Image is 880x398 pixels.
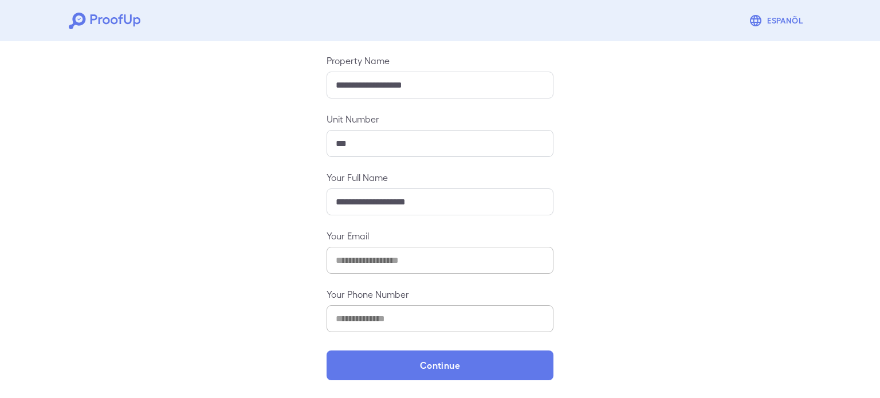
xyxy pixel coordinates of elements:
label: Your Phone Number [327,287,553,301]
label: Unit Number [327,112,553,125]
button: Espanõl [744,9,811,32]
label: Your Full Name [327,171,553,184]
button: Continue [327,350,553,380]
label: Property Name [327,54,553,67]
label: Your Email [327,229,553,242]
